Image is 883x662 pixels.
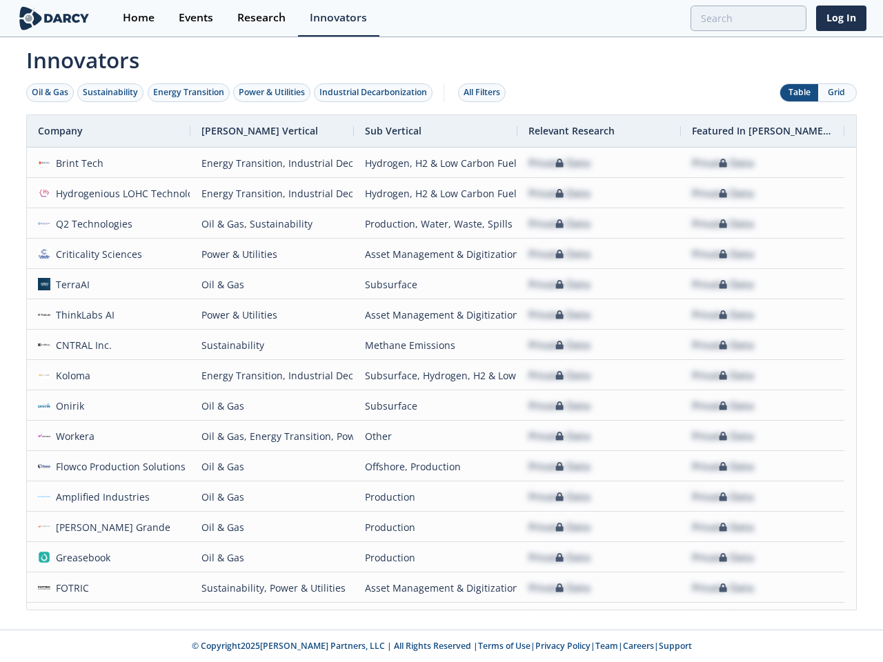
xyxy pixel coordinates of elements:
[26,83,74,102] button: Oil & Gas
[17,6,92,30] img: logo-wide.svg
[365,270,506,299] div: Subsurface
[17,39,866,76] span: Innovators
[365,239,506,269] div: Asset Management & Digitization
[528,543,591,572] div: Private Data
[528,270,591,299] div: Private Data
[528,512,591,542] div: Private Data
[50,391,85,421] div: Onirik
[692,452,754,481] div: Private Data
[19,640,864,652] p: © Copyright 2025 [PERSON_NAME] Partners, LLC | All Rights Reserved | | | | |
[38,187,50,199] img: 637fdeb2-050e-438a-a1bd-d39c97baa253
[464,86,500,99] div: All Filters
[535,640,591,652] a: Privacy Policy
[692,239,754,269] div: Private Data
[179,12,213,23] div: Events
[38,490,50,503] img: 975fd072-4f33-424c-bfc0-4ca45b1e322c
[38,157,50,169] img: f06b7f28-bf61-405b-8dcc-f856dcd93083
[692,179,754,208] div: Private Data
[50,179,212,208] div: Hydrogenious LOHC Technologies
[528,209,591,239] div: Private Data
[50,543,111,572] div: Greasebook
[528,148,591,178] div: Private Data
[38,124,83,137] span: Company
[38,430,50,442] img: a6a7813e-09ba-43d3-9dde-1ade15d6a3a4
[528,300,591,330] div: Private Data
[201,148,343,178] div: Energy Transition, Industrial Decarbonization
[692,421,754,451] div: Private Data
[50,270,90,299] div: TerraAI
[38,369,50,381] img: 27540aad-f8b7-4d29-9f20-5d378d121d15
[50,603,123,633] div: Atomic47 Labs
[83,86,138,99] div: Sustainability
[201,330,343,360] div: Sustainability
[528,452,591,481] div: Private Data
[32,86,68,99] div: Oil & Gas
[50,452,186,481] div: Flowco Production Solutions
[365,391,506,421] div: Subsurface
[365,482,506,512] div: Production
[528,603,591,633] div: Private Data
[365,148,506,178] div: Hydrogen, H2 & Low Carbon Fuels
[123,12,155,23] div: Home
[825,607,869,648] iframe: chat widget
[38,399,50,412] img: 59af668a-fbed-4df3-97e9-ea1e956a6472
[365,361,506,390] div: Subsurface, Hydrogen, H2 & Low Carbon Fuels
[691,6,806,31] input: Advanced Search
[365,573,506,603] div: Asset Management & Digitization, Methane Emissions
[38,460,50,472] img: 1619202337518-flowco_logo_lt_medium.png
[38,339,50,351] img: 8ac11fb0-5ce6-4062-9e23-88b7456ac0af
[692,573,754,603] div: Private Data
[365,543,506,572] div: Production
[659,640,692,652] a: Support
[38,278,50,290] img: a0df43f8-31b4-4ea9-a991-6b2b5c33d24c
[50,512,171,542] div: [PERSON_NAME] Grande
[365,300,506,330] div: Asset Management & Digitization
[692,543,754,572] div: Private Data
[365,512,506,542] div: Production
[38,248,50,260] img: f59c13b7-8146-4c0f-b540-69d0cf6e4c34
[816,6,866,31] a: Log In
[50,239,143,269] div: Criticality Sciences
[780,84,818,101] button: Table
[623,640,654,652] a: Careers
[692,209,754,239] div: Private Data
[365,421,506,451] div: Other
[528,361,591,390] div: Private Data
[201,482,343,512] div: Oil & Gas
[201,421,343,451] div: Oil & Gas, Energy Transition, Power & Utilities
[50,361,91,390] div: Koloma
[50,482,150,512] div: Amplified Industries
[50,330,112,360] div: CNTRAL Inc.
[237,12,286,23] div: Research
[201,543,343,572] div: Oil & Gas
[692,482,754,512] div: Private Data
[365,330,506,360] div: Methane Emissions
[478,640,530,652] a: Terms of Use
[314,83,433,102] button: Industrial Decarbonization
[38,217,50,230] img: 103d4dfa-2e10-4df7-9c1d-60a09b3f591e
[50,148,104,178] div: Brint Tech
[38,521,50,533] img: 1673545069310-mg.jpg
[50,209,133,239] div: Q2 Technologies
[38,551,50,563] img: greasebook.com.png
[77,83,143,102] button: Sustainability
[692,330,754,360] div: Private Data
[692,603,754,633] div: Private Data
[528,330,591,360] div: Private Data
[365,209,506,239] div: Production, Water, Waste, Spills
[233,83,310,102] button: Power & Utilities
[365,452,506,481] div: Offshore, Production
[201,209,343,239] div: Oil & Gas, Sustainability
[201,179,343,208] div: Energy Transition, Industrial Decarbonization
[201,512,343,542] div: Oil & Gas
[239,86,305,99] div: Power & Utilities
[595,640,618,652] a: Team
[528,124,615,137] span: Relevant Research
[692,270,754,299] div: Private Data
[38,581,50,594] img: e41a9aca-1af1-479c-9b99-414026293702
[201,573,343,603] div: Sustainability, Power & Utilities
[319,86,427,99] div: Industrial Decarbonization
[201,300,343,330] div: Power & Utilities
[201,124,318,137] span: [PERSON_NAME] Vertical
[50,300,115,330] div: ThinkLabs AI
